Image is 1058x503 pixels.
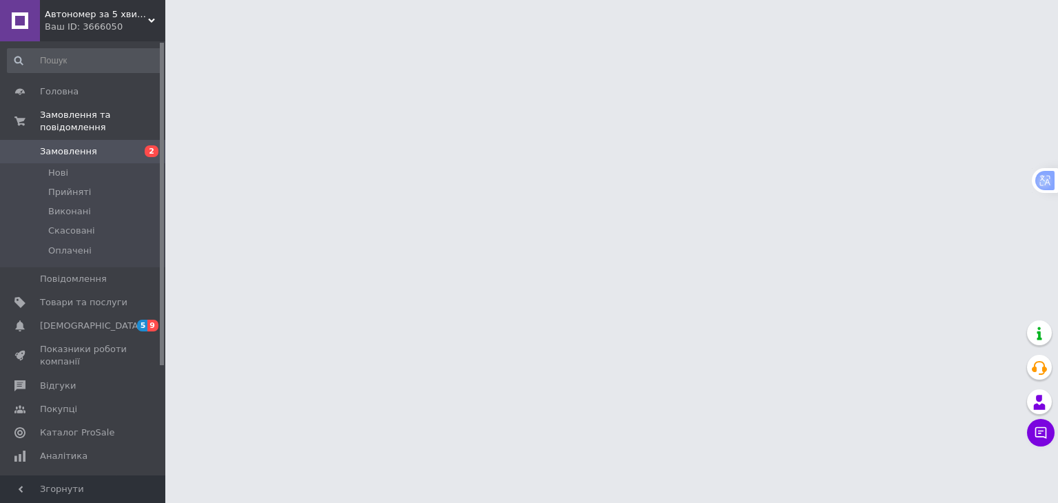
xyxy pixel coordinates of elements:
span: [DEMOGRAPHIC_DATA] [40,320,142,332]
span: Нові [48,167,68,179]
span: Покупці [40,403,77,415]
span: Відгуки [40,380,76,392]
span: Замовлення та повідомлення [40,109,165,134]
span: 5 [137,320,148,331]
span: Прийняті [48,186,91,198]
span: Товари та послуги [40,296,127,309]
span: 9 [147,320,158,331]
div: Ваш ID: 3666050 [45,21,165,33]
span: Головна [40,85,79,98]
span: Замовлення [40,145,97,158]
span: Скасовані [48,225,95,237]
span: 2 [145,145,158,157]
span: Аналітика [40,450,87,462]
span: Каталог ProSale [40,427,114,439]
span: Показники роботи компанії [40,343,127,368]
span: Автономер за 5 хвилин [45,8,148,21]
span: Інструменти веб-майстра та SEO [40,473,127,498]
input: Пошук [7,48,163,73]
button: Чат з покупцем [1027,419,1055,446]
span: Повідомлення [40,273,107,285]
span: Оплачені [48,245,92,257]
span: Виконані [48,205,91,218]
